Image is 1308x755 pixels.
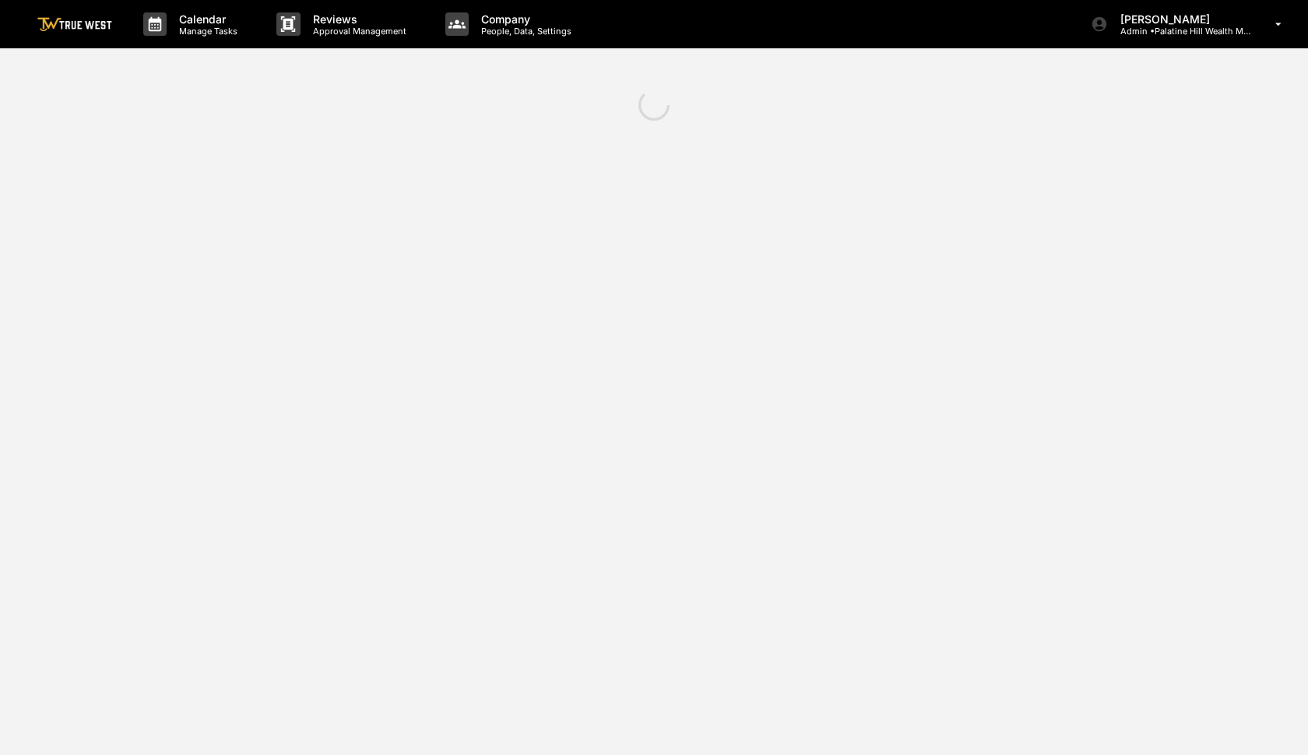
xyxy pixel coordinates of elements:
p: Approval Management [301,26,414,37]
img: logo [37,17,112,32]
p: Company [469,12,579,26]
p: [PERSON_NAME] [1108,12,1253,26]
p: Reviews [301,12,414,26]
p: Admin • Palatine Hill Wealth Management [1108,26,1253,37]
p: Manage Tasks [167,26,245,37]
p: People, Data, Settings [469,26,579,37]
p: Calendar [167,12,245,26]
